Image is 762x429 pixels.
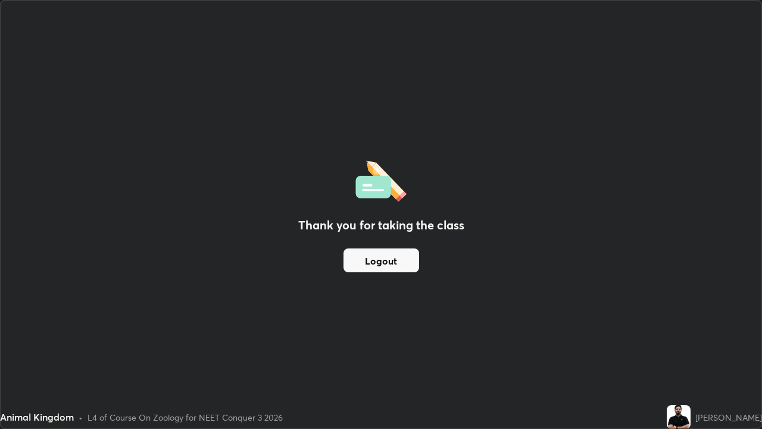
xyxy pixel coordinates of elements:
img: 54f690991e824e6993d50b0d6a1f1dc5.jpg [667,405,691,429]
h2: Thank you for taking the class [298,216,464,234]
img: offlineFeedback.1438e8b3.svg [355,157,407,202]
div: • [79,411,83,424]
div: [PERSON_NAME] [695,411,762,424]
div: L4 of Course On Zoology for NEET Conquer 3 2026 [88,411,283,424]
button: Logout [343,248,419,272]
